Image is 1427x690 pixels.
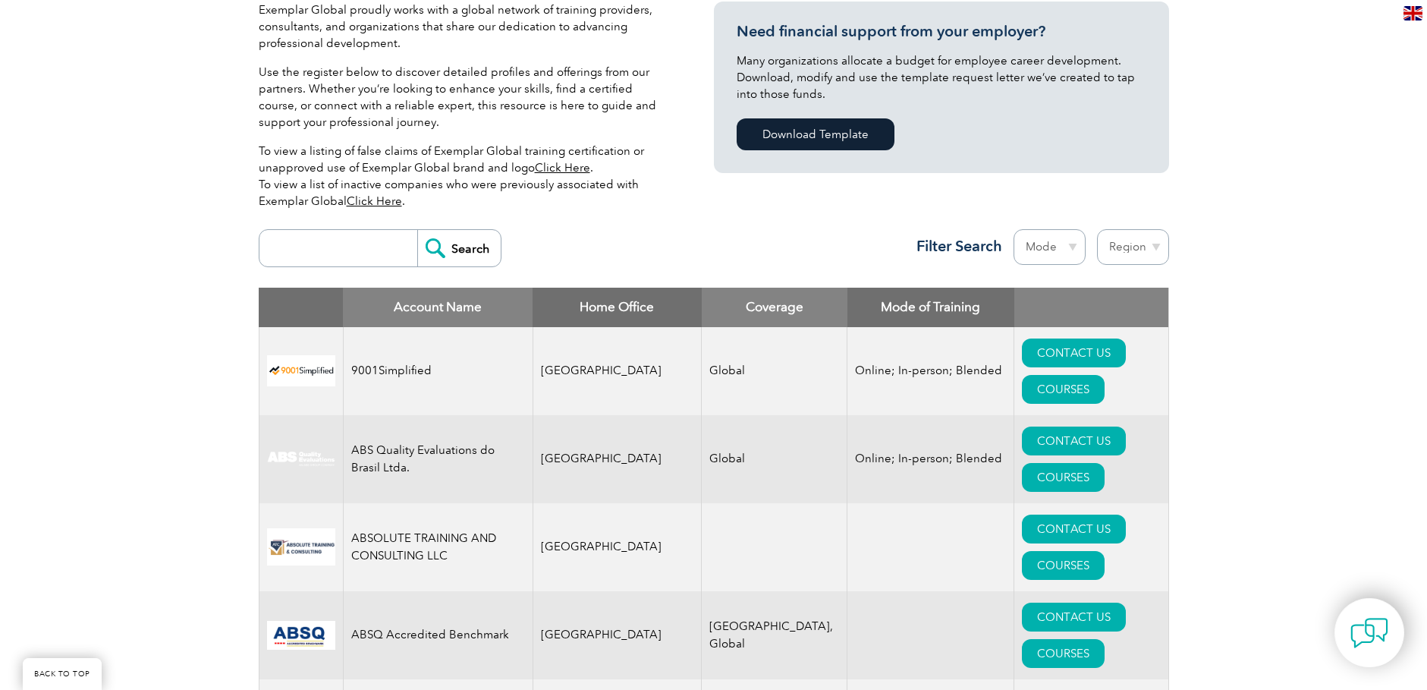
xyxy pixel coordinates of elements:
td: [GEOGRAPHIC_DATA], Global [702,591,847,679]
th: Coverage: activate to sort column ascending [702,288,847,327]
th: Account Name: activate to sort column descending [343,288,533,327]
td: [GEOGRAPHIC_DATA] [533,591,702,679]
img: 16e092f6-eadd-ed11-a7c6-00224814fd52-logo.png [267,528,335,566]
a: COURSES [1022,639,1105,668]
a: CONTACT US [1022,427,1126,455]
td: [GEOGRAPHIC_DATA] [533,327,702,415]
td: Global [702,327,847,415]
p: To view a listing of false claims of Exemplar Global training certification or unapproved use of ... [259,143,668,210]
td: [GEOGRAPHIC_DATA] [533,503,702,591]
p: Use the register below to discover detailed profiles and offerings from our partners. Whether you... [259,64,668,131]
input: Search [417,230,501,266]
img: contact-chat.png [1350,614,1388,652]
td: [GEOGRAPHIC_DATA] [533,415,702,503]
p: Exemplar Global proudly works with a global network of training providers, consultants, and organ... [259,2,668,52]
img: en [1403,6,1422,20]
td: Global [702,415,847,503]
th: : activate to sort column ascending [1014,288,1168,327]
td: ABS Quality Evaluations do Brasil Ltda. [343,415,533,503]
p: Many organizations allocate a budget for employee career development. Download, modify and use th... [737,52,1146,102]
h3: Filter Search [907,237,1002,256]
img: 37c9c059-616f-eb11-a812-002248153038-logo.png [267,355,335,386]
img: cc24547b-a6e0-e911-a812-000d3a795b83-logo.png [267,621,335,650]
a: Download Template [737,118,894,150]
th: Mode of Training: activate to sort column ascending [847,288,1014,327]
a: COURSES [1022,375,1105,404]
a: CONTACT US [1022,339,1126,367]
a: COURSES [1022,551,1105,580]
a: Click Here [347,194,402,208]
td: Online; In-person; Blended [847,415,1014,503]
td: ABSQ Accredited Benchmark [343,591,533,679]
td: ABSOLUTE TRAINING AND CONSULTING LLC [343,503,533,591]
a: CONTACT US [1022,515,1126,543]
a: BACK TO TOP [23,658,102,690]
td: Online; In-person; Blended [847,327,1014,415]
a: Click Here [535,161,590,175]
th: Home Office: activate to sort column ascending [533,288,702,327]
a: COURSES [1022,463,1105,492]
a: CONTACT US [1022,603,1126,632]
img: c92924ac-d9bc-ea11-a814-000d3a79823d-logo.jpg [267,451,335,468]
h3: Need financial support from your employer? [737,22,1146,41]
td: 9001Simplified [343,327,533,415]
